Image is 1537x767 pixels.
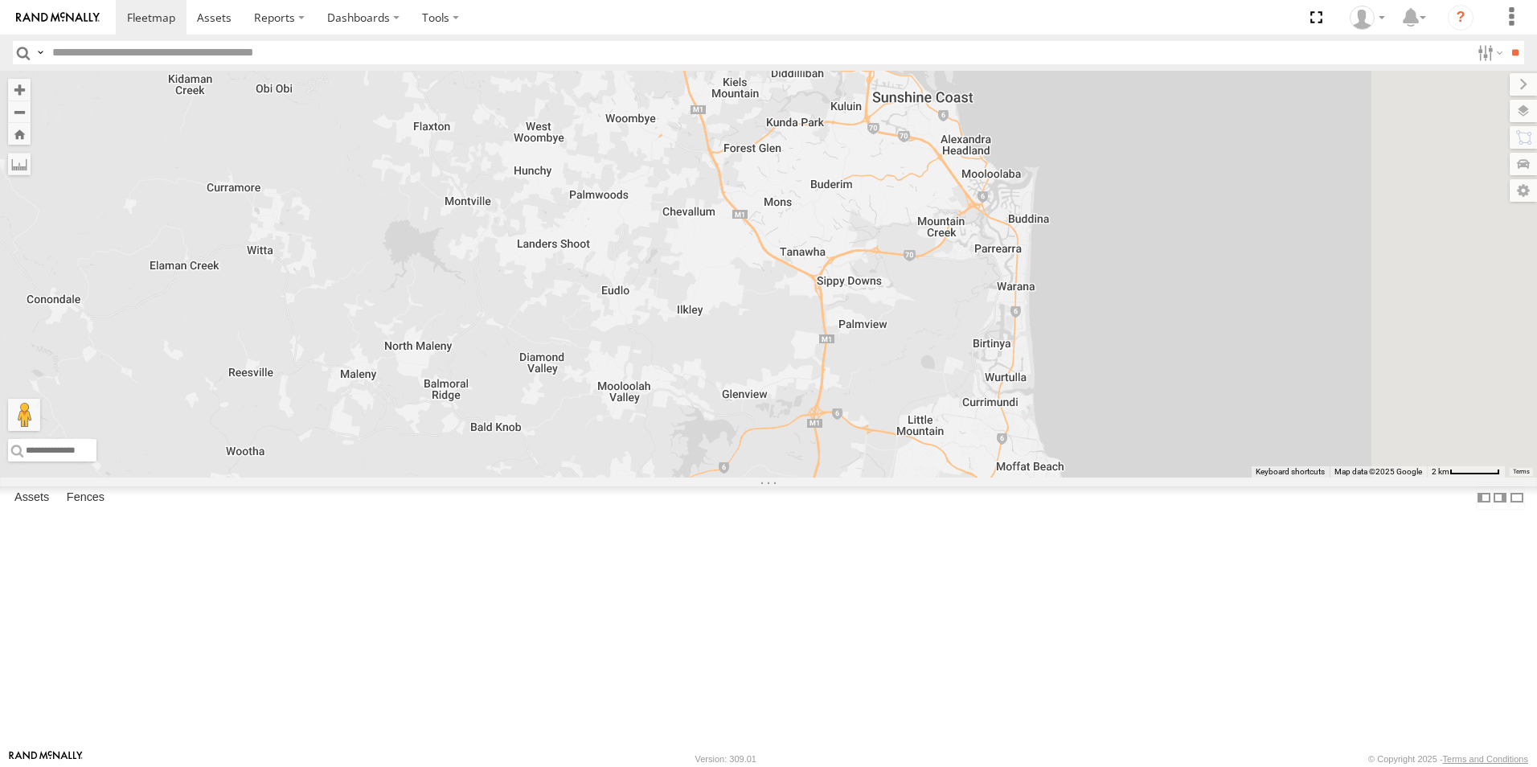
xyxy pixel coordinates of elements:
span: Map data ©2025 Google [1334,467,1422,476]
label: Dock Summary Table to the Left [1476,486,1492,510]
label: Search Filter Options [1471,41,1506,64]
label: Hide Summary Table [1509,486,1525,510]
div: Tim Worthington [1344,6,1391,30]
a: Visit our Website [9,751,83,767]
a: Terms (opens in new tab) [1513,469,1530,475]
label: Fences [59,486,113,509]
button: Drag Pegman onto the map to open Street View [8,399,40,431]
i: ? [1448,5,1473,31]
a: Terms and Conditions [1443,754,1528,764]
img: rand-logo.svg [16,12,100,23]
button: Zoom out [8,100,31,123]
div: Version: 309.01 [695,754,756,764]
button: Keyboard shortcuts [1256,466,1325,478]
label: Assets [6,486,57,509]
label: Search Query [34,41,47,64]
button: Zoom Home [8,123,31,145]
label: Measure [8,153,31,175]
label: Dock Summary Table to the Right [1492,486,1508,510]
button: Zoom in [8,79,31,100]
button: Map Scale: 2 km per 59 pixels [1427,466,1505,478]
span: 2 km [1432,467,1449,476]
label: Map Settings [1510,179,1537,202]
div: © Copyright 2025 - [1368,754,1528,764]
